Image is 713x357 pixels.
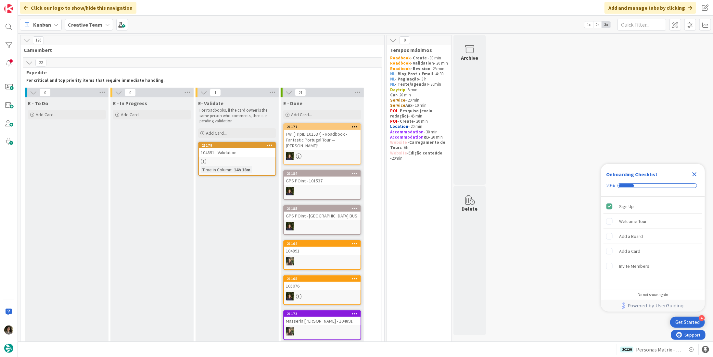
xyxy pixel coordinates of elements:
p: - 20 min [390,98,448,103]
span: : [231,166,232,173]
div: 104891 - Validation [199,148,275,157]
strong: POI [390,108,397,114]
img: IG [286,327,294,336]
span: 3x [602,21,611,28]
div: GPS POint - [GEOGRAPHIC_DATA] BUS [284,212,361,220]
p: - 3 h [390,77,448,82]
strong: - Teste/agendar [395,81,428,87]
img: MC [286,292,294,301]
img: MC [286,187,294,195]
input: Quick Filter... [618,19,666,31]
div: 20% [606,183,615,189]
strong: Daytrip [390,87,405,92]
strong: Service [390,103,405,108]
p: - 20 min [390,92,448,98]
span: 0 [399,36,410,44]
p: - 20min [390,151,448,161]
span: 21 [295,89,306,96]
strong: - Create - [410,55,429,61]
span: 126 [33,36,44,44]
div: 21184GPS POint - 101537 [284,171,361,185]
span: E- Validate [198,100,223,106]
div: Checklist items [601,197,705,288]
strong: - Create [397,118,414,124]
span: E - Done [283,100,302,106]
div: Checklist Container [601,164,705,312]
span: Camembert [24,47,376,53]
div: 21185GPS POint - [GEOGRAPHIC_DATA] BUS [284,206,361,220]
div: 21179 [202,143,275,148]
div: 21173 [287,312,361,316]
span: 0 [125,89,136,96]
p: - 5 min [390,87,448,92]
span: 2x [593,21,602,28]
strong: Carregamento de Tours [390,140,446,150]
div: 21185 [284,206,361,212]
strong: NL [390,81,395,87]
a: 21185GPS POint - [GEOGRAPHIC_DATA] BUSMC [283,205,361,235]
div: MC [284,222,361,230]
img: MC [286,222,294,230]
p: - 20 min [390,119,448,124]
div: 21184 [284,171,361,177]
span: Tempos máximos [390,47,443,53]
strong: Edição conteúdo - [390,150,443,161]
img: MS [4,326,13,335]
strong: - Paginação [395,76,419,82]
div: Welcome Tour is incomplete. [604,214,702,228]
div: Checklist progress: 20% [606,183,700,189]
span: Add Card... [206,130,227,136]
div: Add a Card is incomplete. [604,244,702,258]
div: 21165 [287,277,361,281]
b: Creative Team [68,21,102,28]
div: Footer [601,300,705,312]
div: Invite Members [619,262,649,270]
div: Add a Card [619,247,640,255]
strong: Accommodation [390,134,424,140]
div: Open Get Started checklist, remaining modules: 4 [670,317,705,328]
strong: Roadbook [390,55,410,61]
div: 21184 [287,171,361,176]
div: Add a Board is incomplete. [604,229,702,243]
span: Powered by UserGuiding [628,302,684,310]
div: Do not show again [638,292,668,297]
p: - - 6h [390,140,448,151]
img: Visit kanbanzone.com [4,4,13,13]
span: 1 [210,89,221,96]
span: Add Card... [121,112,142,117]
div: 21164104891 [284,241,361,255]
div: Add a Board [619,232,643,240]
div: Archive [461,54,478,62]
div: 104891 [284,247,361,255]
div: 105076 [284,282,361,290]
div: GPS POint - 101537 [284,177,361,185]
span: E - To Do [28,100,48,106]
div: Sign Up is complete. [604,199,702,214]
div: 21173 [284,311,361,317]
strong: Roadbook [390,66,410,71]
img: IG [286,257,294,265]
a: 21184GPS POint - 101537MC [283,170,361,200]
div: 21165 [284,276,361,282]
span: E - In Progress [113,100,147,106]
a: 21164104891IG [283,240,361,270]
p: - 10 min [390,103,448,108]
strong: NL [390,76,395,82]
a: 21179104891 - ValidationTime in Column:14h 18m [198,142,276,176]
div: 4 [699,315,705,321]
strong: NL [390,71,395,77]
span: Expedite [26,69,374,76]
p: For roadbooks, if the card owner is the same person who comments, then it is pending validation [199,108,275,124]
div: Click our logo to show/hide this navigation [20,2,136,14]
strong: - Pesquisa (exclui redação) [390,108,435,119]
p: - 25 min [390,66,448,71]
a: Powered by UserGuiding [604,300,702,312]
span: Add Card... [291,112,312,117]
strong: Roadbook [390,60,410,66]
div: Welcome Tour [619,217,647,225]
p: - 4h30 [390,71,448,77]
strong: Accommodation [390,129,424,135]
div: MC [284,292,361,301]
span: Support [14,1,30,9]
strong: Car [390,92,397,98]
